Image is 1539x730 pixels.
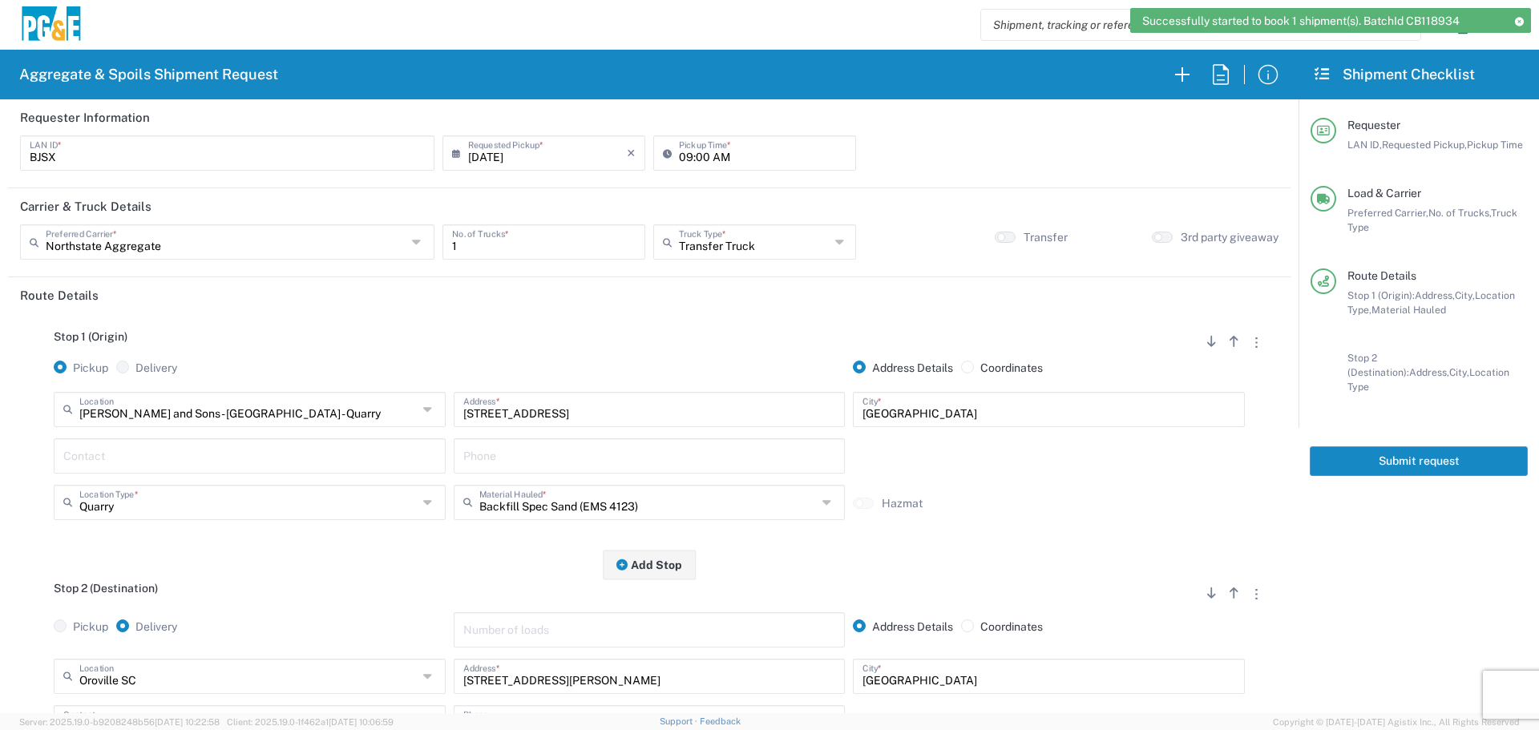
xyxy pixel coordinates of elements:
[1310,446,1528,476] button: Submit request
[19,65,278,84] h2: Aggregate & Spoils Shipment Request
[1428,207,1491,219] span: No. of Trucks,
[1467,139,1523,151] span: Pickup Time
[1382,139,1467,151] span: Requested Pickup,
[1415,289,1455,301] span: Address,
[54,582,158,595] span: Stop 2 (Destination)
[1347,207,1428,219] span: Preferred Carrier,
[329,717,394,727] span: [DATE] 10:06:59
[1142,14,1460,28] span: Successfully started to book 1 shipment(s). BatchId CB118934
[627,140,636,166] i: ×
[660,716,700,726] a: Support
[20,110,150,126] h2: Requester Information
[1347,269,1416,282] span: Route Details
[603,550,696,579] button: Add Stop
[700,716,741,726] a: Feedback
[981,10,1396,40] input: Shipment, tracking or reference number
[20,199,151,215] h2: Carrier & Truck Details
[227,717,394,727] span: Client: 2025.19.0-1f462a1
[1181,230,1278,244] label: 3rd party giveaway
[1347,119,1400,131] span: Requester
[1347,289,1415,301] span: Stop 1 (Origin):
[961,619,1043,634] label: Coordinates
[19,6,83,44] img: pge
[1409,366,1449,378] span: Address,
[853,361,953,375] label: Address Details
[1024,230,1068,244] label: Transfer
[882,496,923,510] label: Hazmat
[1347,139,1382,151] span: LAN ID,
[853,619,953,634] label: Address Details
[1347,352,1409,378] span: Stop 2 (Destination):
[1371,304,1446,316] span: Material Hauled
[20,288,99,304] h2: Route Details
[54,330,127,343] span: Stop 1 (Origin)
[155,717,220,727] span: [DATE] 10:22:58
[1273,715,1520,729] span: Copyright © [DATE]-[DATE] Agistix Inc., All Rights Reserved
[1455,289,1475,301] span: City,
[1449,366,1469,378] span: City,
[1347,187,1421,200] span: Load & Carrier
[961,361,1043,375] label: Coordinates
[19,717,220,727] span: Server: 2025.19.0-b9208248b56
[1313,65,1475,84] h2: Shipment Checklist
